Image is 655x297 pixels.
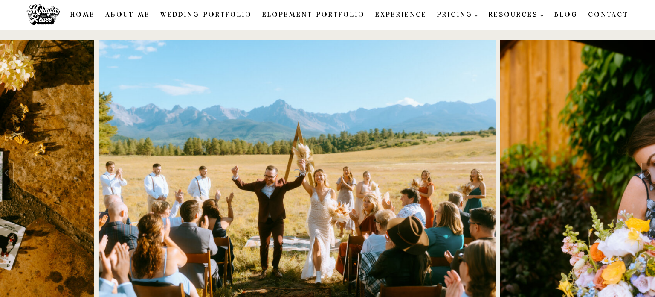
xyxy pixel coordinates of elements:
a: Home [65,6,100,24]
a: Blog [549,6,583,24]
a: Experience [370,6,432,24]
a: RESOURCES [484,6,549,24]
a: Contact [583,6,633,24]
a: Elopement Portfolio [257,6,370,24]
a: PRICING [432,6,484,24]
a: Wedding Portfolio [155,6,257,24]
button: Next slide [641,163,655,183]
span: RESOURCES [489,10,544,20]
nav: Primary Navigation [65,6,633,24]
a: About Me [100,6,155,24]
span: PRICING [437,10,479,20]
